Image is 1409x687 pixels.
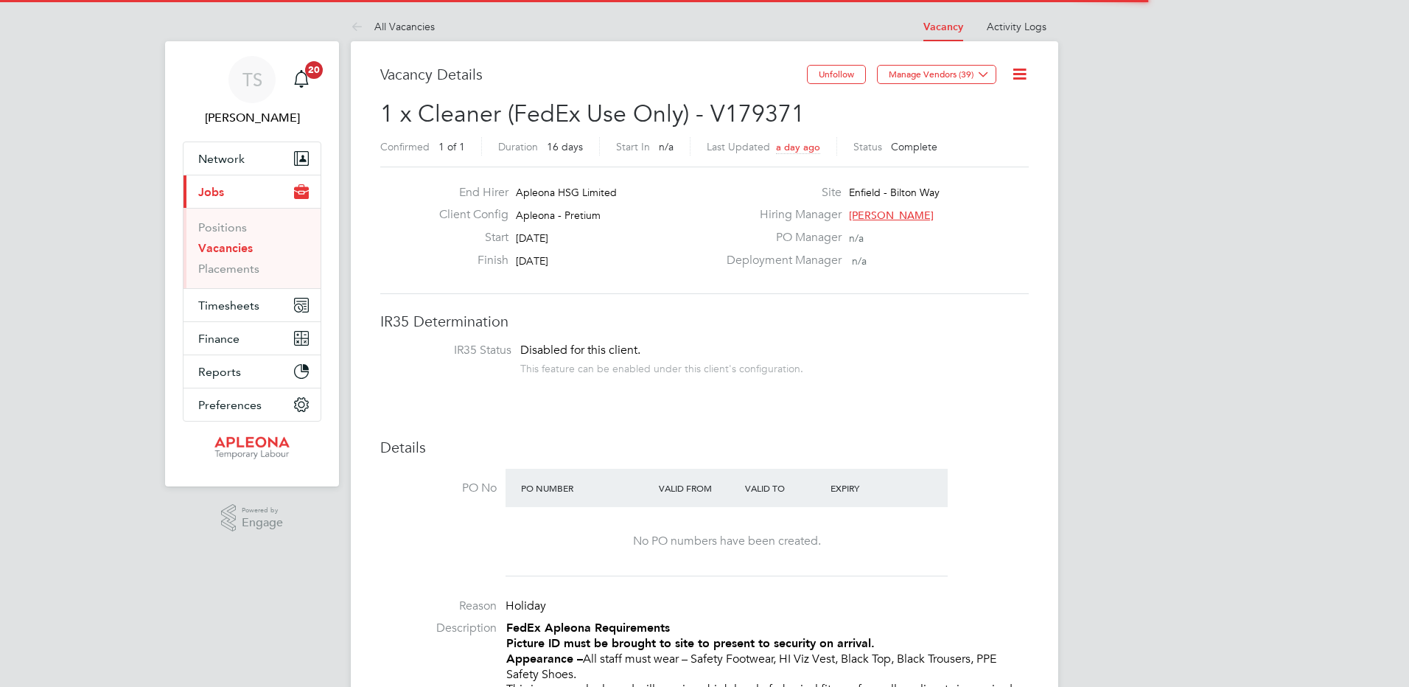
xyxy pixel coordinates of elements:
span: Engage [242,517,283,529]
a: Placements [198,262,259,276]
label: Site [718,185,842,200]
span: 1 x Cleaner (FedEx Use Only) - V179371 [380,100,805,128]
label: Hiring Manager [718,207,842,223]
button: Timesheets [183,289,321,321]
a: All Vacancies [351,20,435,33]
label: PO Manager [718,230,842,245]
a: Go to home page [183,436,321,460]
span: TS [242,70,262,89]
span: [DATE] [516,254,548,268]
label: Start In [616,140,650,153]
label: Last Updated [707,140,770,153]
label: Client Config [427,207,508,223]
span: Powered by [242,504,283,517]
label: Reason [380,599,497,614]
button: Jobs [183,175,321,208]
span: 1 of 1 [438,140,465,153]
label: Description [380,621,497,636]
button: Finance [183,322,321,355]
span: 20 [305,61,323,79]
div: PO Number [517,475,655,501]
span: Preferences [198,398,262,412]
span: Disabled for this client. [520,343,640,358]
a: Activity Logs [987,20,1046,33]
span: Apleona - Pretium [516,209,601,222]
span: Tracy Sellick [183,109,321,127]
label: Finish [427,253,508,268]
div: Valid To [741,475,828,501]
label: Start [427,230,508,245]
span: [DATE] [516,231,548,245]
label: Status [853,140,882,153]
a: Vacancies [198,241,253,255]
label: IR35 Status [395,343,511,358]
span: Jobs [198,185,224,199]
span: n/a [849,231,864,245]
h3: Details [380,438,1029,457]
span: 16 days [547,140,583,153]
span: Enfield - Bilton Way [849,186,940,199]
span: a day ago [776,141,820,153]
button: Unfollow [807,65,866,84]
div: No PO numbers have been created. [520,534,933,549]
nav: Main navigation [165,41,339,487]
label: Duration [498,140,538,153]
strong: FedEx Apleona Requirements [506,621,670,635]
span: Finance [198,332,240,346]
strong: Appearance – [506,652,583,666]
span: Apleona HSG Limited [516,186,617,199]
div: Jobs [183,208,321,288]
label: PO No [380,481,497,496]
h3: Vacancy Details [380,65,807,84]
span: Reports [198,365,241,379]
button: Preferences [183,388,321,421]
a: 20 [287,56,316,103]
a: Vacancy [923,21,963,33]
span: Complete [891,140,937,153]
a: TS[PERSON_NAME] [183,56,321,127]
div: Expiry [827,475,913,501]
div: Valid From [655,475,741,501]
h3: IR35 Determination [380,312,1029,331]
button: Network [183,142,321,175]
a: Positions [198,220,247,234]
label: Deployment Manager [718,253,842,268]
img: apleona-logo-retina.png [214,436,290,460]
span: Holiday [506,599,546,613]
label: Confirmed [380,140,430,153]
strong: Picture ID must be brought to site to present to security on arrival. [506,636,875,650]
button: Reports [183,355,321,388]
a: Powered byEngage [221,504,284,532]
button: Manage Vendors (39) [877,65,996,84]
span: n/a [659,140,674,153]
span: Network [198,152,245,166]
span: [PERSON_NAME] [849,209,934,222]
label: End Hirer [427,185,508,200]
span: n/a [852,254,867,268]
div: This feature can be enabled under this client's configuration. [520,358,803,375]
span: Timesheets [198,299,259,313]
